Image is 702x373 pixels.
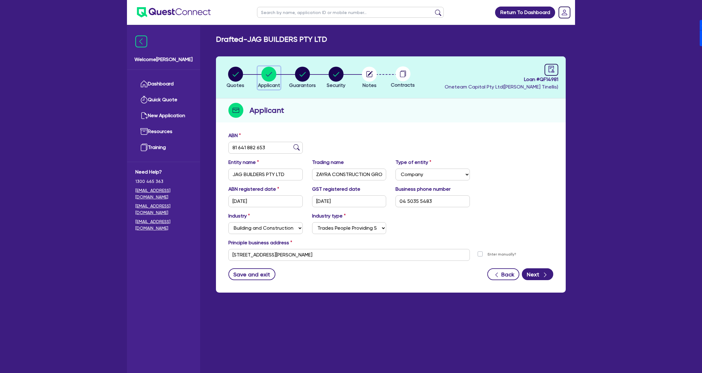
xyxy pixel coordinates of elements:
span: Welcome [PERSON_NAME] [134,56,193,63]
span: Guarantors [289,82,316,88]
a: Dashboard [135,76,192,92]
img: step-icon [228,103,243,118]
label: ABN registered date [228,185,279,193]
span: Loan # QF14981 [445,76,558,83]
button: Quotes [226,66,245,89]
img: quick-quote [140,96,148,103]
img: resources [140,128,148,135]
span: Applicant [258,82,280,88]
img: new-application [140,112,148,119]
label: Trading name [312,159,344,166]
a: New Application [135,108,192,124]
button: Save and exit [228,268,275,280]
input: DD / MM / YYYY [228,195,303,207]
button: Next [522,268,553,280]
span: Security [327,82,345,88]
span: Quotes [227,82,244,88]
label: Principle business address [228,239,292,246]
label: ABN [228,132,241,139]
button: Guarantors [289,66,316,89]
h2: Drafted - JAG BUILDERS PTY LTD [216,35,327,44]
img: training [140,144,148,151]
span: audit [548,66,555,73]
label: Enter manually? [488,251,516,257]
h2: Applicant [250,105,284,116]
a: Dropdown toggle [556,4,573,21]
button: Back [487,268,519,280]
label: Entity name [228,159,259,166]
button: Applicant [258,66,280,89]
span: Contracts [391,82,415,88]
label: Industry type [312,212,346,220]
img: icon-menu-close [135,36,147,47]
span: Oneteam Capital Pty Ltd ( [PERSON_NAME] Tinellis ) [445,84,558,90]
label: Industry [228,212,250,220]
a: Training [135,140,192,155]
a: audit [545,64,558,76]
label: GST registered date [312,185,360,193]
a: [EMAIL_ADDRESS][DOMAIN_NAME] [135,203,192,216]
a: Resources [135,124,192,140]
a: Return To Dashboard [495,7,555,18]
img: quest-connect-logo-blue [137,7,211,17]
label: Type of entity [395,159,431,166]
button: Security [326,66,346,89]
a: Quick Quote [135,92,192,108]
a: [EMAIL_ADDRESS][DOMAIN_NAME] [135,187,192,200]
label: Business phone number [395,185,451,193]
button: Notes [362,66,377,89]
span: Notes [363,82,377,88]
img: abn-lookup icon [293,144,300,151]
span: Need Help? [135,168,192,176]
input: DD / MM / YYYY [312,195,386,207]
span: 1300 465 363 [135,178,192,185]
a: [EMAIL_ADDRESS][DOMAIN_NAME] [135,218,192,232]
input: Search by name, application ID or mobile number... [257,7,444,18]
